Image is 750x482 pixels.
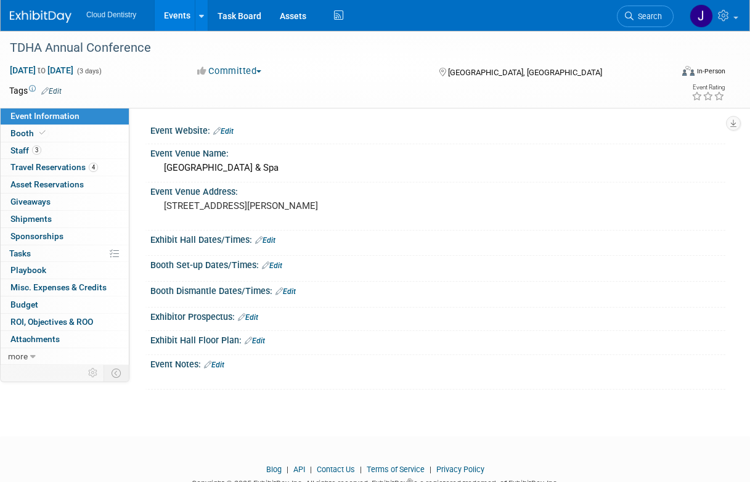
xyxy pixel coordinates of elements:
span: Booth [10,128,48,138]
span: Shipments [10,214,52,224]
td: Personalize Event Tab Strip [83,365,104,381]
a: Misc. Expenses & Credits [1,279,129,296]
img: Jessica Estrada [690,4,713,28]
div: [GEOGRAPHIC_DATA] & Spa [160,158,716,178]
a: Search [617,6,674,27]
span: Giveaways [10,197,51,206]
span: Attachments [10,334,60,344]
a: Edit [262,261,282,270]
span: more [8,351,28,361]
a: Contact Us [317,465,355,474]
a: Blog [266,465,282,474]
a: Event Information [1,108,129,125]
button: Committed [193,65,266,78]
a: Edit [255,236,275,245]
a: Edit [213,127,234,136]
img: Format-Inperson.png [682,66,695,76]
div: Event Venue Name: [150,144,725,160]
span: Sponsorships [10,231,63,241]
div: Exhibit Hall Dates/Times: [150,231,725,247]
span: Playbook [10,265,46,275]
a: Tasks [1,245,129,262]
span: | [283,465,291,474]
td: Toggle Event Tabs [104,365,129,381]
span: to [36,65,47,75]
a: Edit [41,87,62,96]
a: Budget [1,296,129,313]
td: Tags [9,84,62,97]
span: [GEOGRAPHIC_DATA], [GEOGRAPHIC_DATA] [448,68,602,77]
span: Tasks [9,248,31,258]
a: Edit [275,287,296,296]
a: Staff3 [1,142,129,159]
div: Event Rating [691,84,725,91]
a: Edit [245,337,265,345]
span: | [307,465,315,474]
a: Edit [204,361,224,369]
pre: [STREET_ADDRESS][PERSON_NAME] [164,200,377,211]
a: Edit [238,313,258,322]
img: ExhibitDay [10,10,71,23]
a: API [293,465,305,474]
div: Exhibitor Prospectus: [150,308,725,324]
span: [DATE] [DATE] [9,65,74,76]
a: ROI, Objectives & ROO [1,314,129,330]
div: Event Format [621,64,725,83]
div: TDHA Annual Conference [6,37,664,59]
span: Search [634,12,662,21]
div: Booth Set-up Dates/Times: [150,256,725,272]
span: Cloud Dentistry [86,10,136,19]
div: Event Venue Address: [150,182,725,198]
span: | [357,465,365,474]
a: Playbook [1,262,129,279]
span: (3 days) [76,67,102,75]
div: Exhibit Hall Floor Plan: [150,331,725,347]
a: Privacy Policy [436,465,484,474]
a: Booth [1,125,129,142]
a: Travel Reservations4 [1,159,129,176]
span: Event Information [10,111,79,121]
a: Giveaways [1,194,129,210]
span: Staff [10,145,41,155]
i: Booth reservation complete [39,129,46,136]
span: 3 [32,145,41,155]
span: Travel Reservations [10,162,98,172]
span: Misc. Expenses & Credits [10,282,107,292]
a: Sponsorships [1,228,129,245]
span: Budget [10,300,38,309]
span: ROI, Objectives & ROO [10,317,93,327]
div: In-Person [696,67,725,76]
span: Asset Reservations [10,179,84,189]
div: Booth Dismantle Dates/Times: [150,282,725,298]
a: more [1,348,129,365]
a: Attachments [1,331,129,348]
a: Shipments [1,211,129,227]
div: Event Notes: [150,355,725,371]
span: | [426,465,434,474]
a: Terms of Service [367,465,425,474]
div: Event Website: [150,121,725,137]
a: Asset Reservations [1,176,129,193]
span: 4 [89,163,98,172]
